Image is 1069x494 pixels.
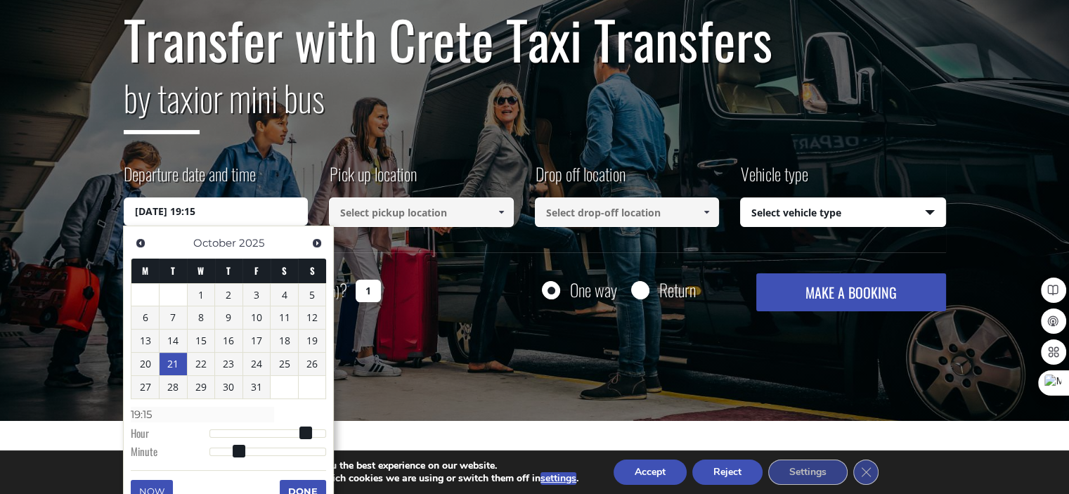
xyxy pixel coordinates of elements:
[489,197,512,227] a: Show All Items
[188,472,578,485] p: You can find out more about which cookies we are using or switch them off in .
[239,236,264,249] span: 2025
[310,264,315,278] span: Sunday
[188,284,215,306] a: 1
[160,330,187,352] a: 14
[243,330,271,352] a: 17
[307,233,326,252] a: Next
[226,264,231,278] span: Thursday
[299,284,326,306] a: 5
[215,284,242,306] a: 2
[243,376,271,398] a: 31
[188,330,215,352] a: 15
[197,264,204,278] span: Wednesday
[124,162,256,197] label: Departure date and time
[695,197,718,227] a: Show All Items
[254,264,259,278] span: Friday
[271,284,298,306] a: 4
[131,353,159,375] a: 20
[299,353,326,375] a: 26
[570,281,617,299] label: One way
[535,197,720,227] input: Select drop-off location
[329,197,514,227] input: Select pickup location
[124,10,946,69] h1: Transfer with Crete Taxi Transfers
[243,284,271,306] a: 3
[741,198,945,228] span: Select vehicle type
[188,306,215,329] a: 8
[193,236,236,249] span: October
[311,238,323,249] span: Next
[768,460,848,485] button: Settings
[188,460,578,472] p: We are using cookies to give you the best experience on our website.
[271,353,298,375] a: 25
[243,306,271,329] a: 10
[614,460,687,485] button: Accept
[124,69,946,145] h2: or mini bus
[535,162,626,197] label: Drop off location
[243,353,271,375] a: 24
[329,162,417,197] label: Pick up location
[160,353,187,375] a: 21
[131,376,159,398] a: 27
[131,426,209,444] dt: Hour
[124,273,347,308] label: How many passengers ?
[540,472,576,485] button: settings
[131,444,209,462] dt: Minute
[740,162,808,197] label: Vehicle type
[131,233,150,252] a: Previous
[299,306,326,329] a: 12
[282,264,287,278] span: Saturday
[131,330,159,352] a: 13
[215,376,242,398] a: 30
[853,460,879,485] button: Close GDPR Cookie Banner
[131,306,159,329] a: 6
[215,306,242,329] a: 9
[271,330,298,352] a: 18
[299,330,326,352] a: 19
[215,353,242,375] a: 23
[215,330,242,352] a: 16
[188,353,215,375] a: 22
[756,273,945,311] button: MAKE A BOOKING
[271,306,298,329] a: 11
[160,306,187,329] a: 7
[142,264,148,278] span: Monday
[124,71,200,134] span: by taxi
[692,460,763,485] button: Reject
[188,376,215,398] a: 29
[659,281,696,299] label: Return
[171,264,175,278] span: Tuesday
[135,238,146,249] span: Previous
[160,376,187,398] a: 28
